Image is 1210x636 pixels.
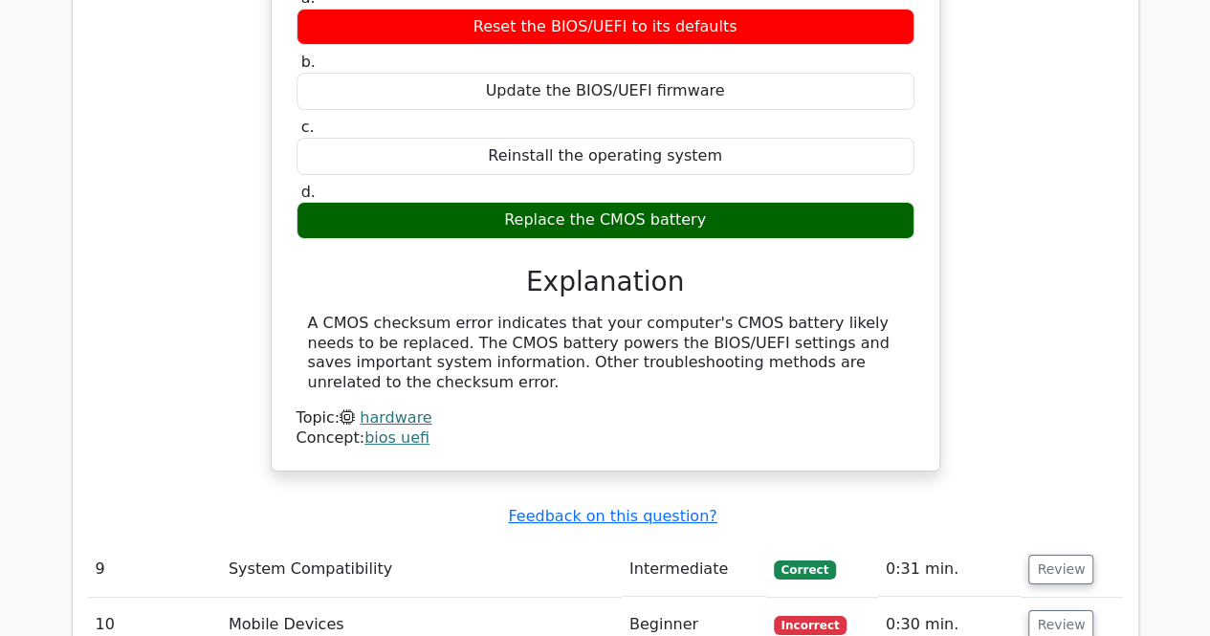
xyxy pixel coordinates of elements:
span: b. [301,53,316,71]
a: hardware [360,408,431,427]
button: Review [1028,555,1093,584]
span: d. [301,183,316,201]
a: bios uefi [364,428,429,447]
div: Replace the CMOS battery [297,202,914,239]
span: c. [301,118,315,136]
td: 9 [88,542,221,597]
span: Correct [774,560,836,580]
div: A CMOS checksum error indicates that your computer's CMOS battery likely needs to be replaced. Th... [308,314,903,393]
div: Update the BIOS/UEFI firmware [297,73,914,110]
td: 0:31 min. [878,542,1022,597]
td: Intermediate [622,542,766,597]
div: Reset the BIOS/UEFI to its defaults [297,9,914,46]
div: Topic: [297,408,914,428]
a: Feedback on this question? [508,507,716,525]
div: Concept: [297,428,914,449]
td: System Compatibility [221,542,622,597]
div: Reinstall the operating system [297,138,914,175]
h3: Explanation [308,266,903,298]
span: Incorrect [774,616,847,635]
